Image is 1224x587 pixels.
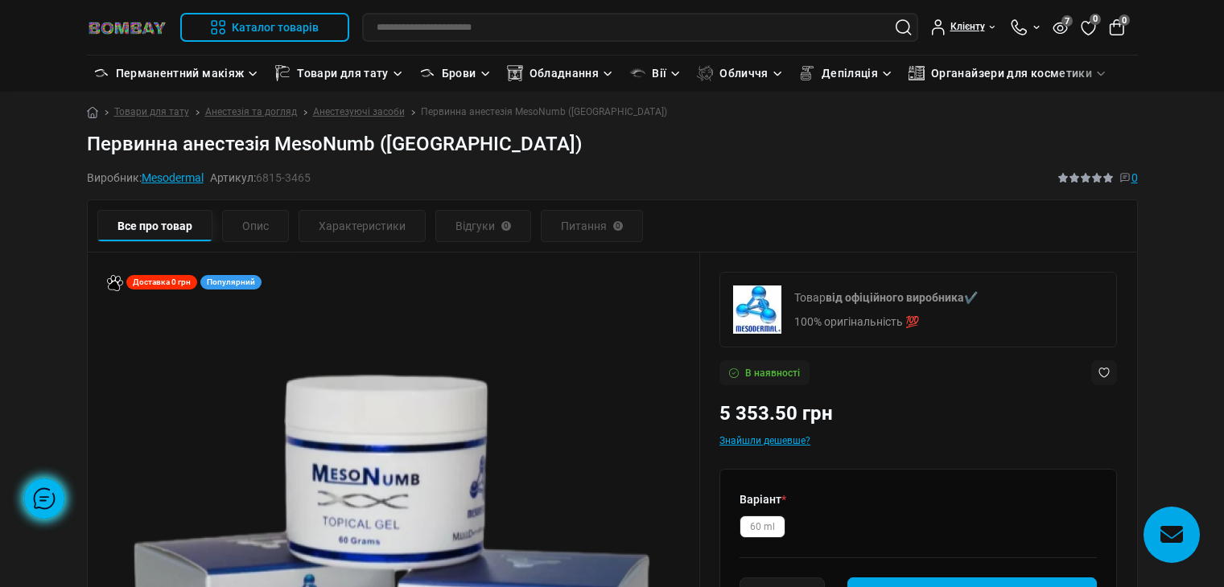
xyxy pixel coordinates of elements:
[297,64,388,82] a: Товари для тату
[541,210,643,242] div: Питання
[126,275,197,289] div: Доставка 0 грн
[697,65,713,81] img: Обличчя
[435,210,531,242] div: Відгуки
[822,64,878,82] a: Депіляція
[1061,15,1073,27] span: 7
[180,13,350,42] button: Каталог товарів
[114,105,189,120] a: Товари для тату
[87,172,204,183] span: Виробник:
[274,65,291,81] img: Товари для тату
[419,65,435,81] img: Брови
[1131,169,1138,187] span: 0
[652,64,666,82] a: Вії
[87,133,1138,156] h1: Первинна анестезія MesoNumb ([GEOGRAPHIC_DATA])
[507,65,523,81] img: Обладнання
[107,275,123,291] img: Monobank
[200,275,262,289] div: Популярний
[142,171,204,184] a: Mesodermal
[1090,14,1101,25] span: 0
[629,65,645,81] img: Вії
[740,491,786,508] label: Варіант
[719,64,769,82] a: Обличчя
[87,20,167,35] img: BOMBAY
[256,171,311,184] span: 6815-3465
[299,210,426,242] div: Характеристики
[530,64,600,82] a: Обладнання
[799,65,815,81] img: Депіляція
[210,172,311,183] span: Артикул:
[794,289,978,306] p: Товар ✔️
[97,210,212,242] div: Все про товар
[205,105,297,120] a: Анестезія та догляд
[931,64,1092,82] a: Органайзери для косметики
[442,64,476,82] a: Брови
[1081,18,1096,36] a: 0
[93,65,109,81] img: Перманентний макіяж
[896,19,912,35] button: Search
[794,313,978,330] p: 100% оригінальність 💯
[1119,14,1130,26] span: 0
[1109,19,1125,35] button: 0
[87,92,1138,133] nav: breadcrumb
[826,291,964,304] b: від офіційного виробника
[909,65,925,81] img: Органайзери для косметики
[740,515,785,538] label: 60 ml
[405,105,667,120] li: Первинна анестезія MesoNumb ([GEOGRAPHIC_DATA])
[222,210,289,242] div: Опис
[733,285,781,334] img: Mesodermal
[719,360,810,385] div: В наявності
[1053,20,1068,34] button: 7
[313,105,405,120] a: Анестезуючі засоби
[719,402,833,425] span: 5 353.50 грн
[1091,360,1117,385] button: Wishlist button
[719,435,810,446] span: Знайшли дешевше?
[116,64,245,82] a: Перманентний макіяж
